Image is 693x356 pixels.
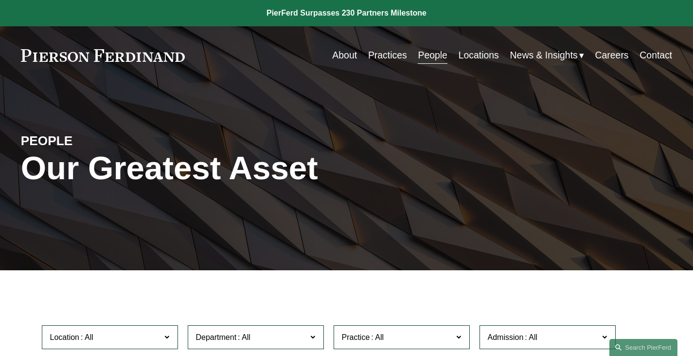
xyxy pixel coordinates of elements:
a: Search this site [609,339,677,356]
a: Locations [459,46,499,65]
a: About [332,46,357,65]
span: News & Insights [510,47,578,64]
span: Location [50,333,80,341]
a: Contact [640,46,672,65]
h4: PEOPLE [21,133,184,149]
h1: Our Greatest Asset [21,150,455,187]
span: Practice [342,333,370,341]
span: Department [196,333,237,341]
a: Careers [595,46,629,65]
a: Practices [368,46,407,65]
a: folder dropdown [510,46,584,65]
span: Admission [488,333,524,341]
a: People [418,46,447,65]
